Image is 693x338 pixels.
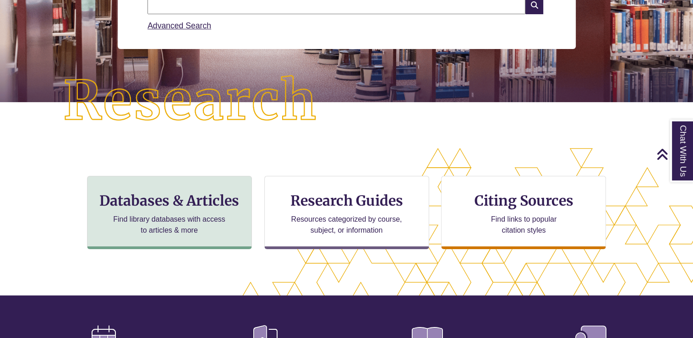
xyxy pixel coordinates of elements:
[264,176,429,249] a: Research Guides Resources categorized by course, subject, or information
[468,192,580,209] h3: Citing Sources
[479,214,568,236] p: Find links to popular citation styles
[87,176,252,249] a: Databases & Articles Find library databases with access to articles & more
[35,47,347,156] img: Research
[95,192,244,209] h3: Databases & Articles
[272,192,421,209] h3: Research Guides
[287,214,406,236] p: Resources categorized by course, subject, or information
[656,148,691,160] a: Back to Top
[147,21,211,30] a: Advanced Search
[441,176,606,249] a: Citing Sources Find links to popular citation styles
[109,214,229,236] p: Find library databases with access to articles & more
